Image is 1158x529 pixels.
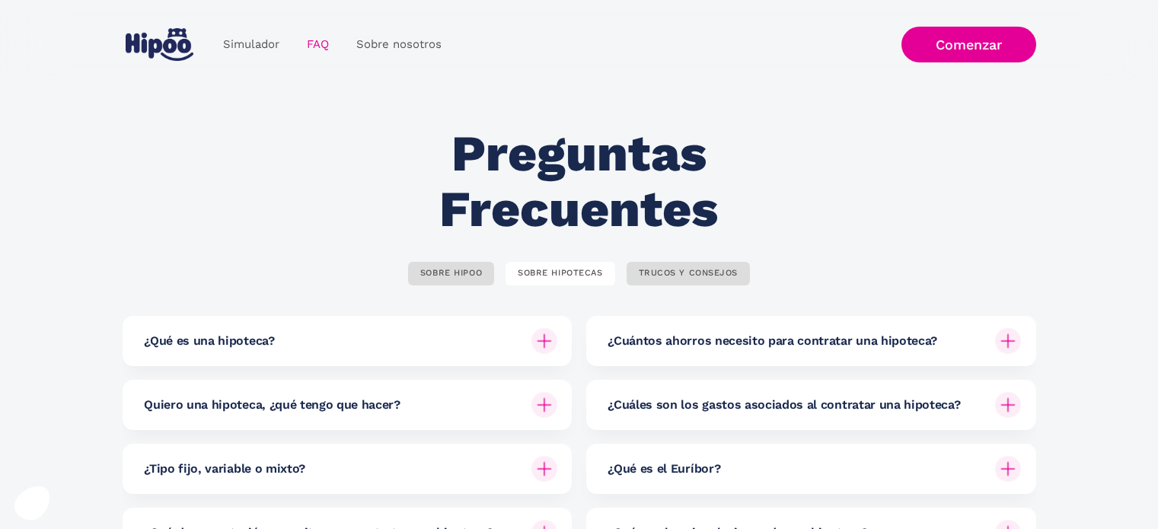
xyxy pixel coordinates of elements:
div: TRUCOS Y CONSEJOS [639,268,739,279]
div: SOBRE HIPOO [420,268,482,279]
h6: ¿Cuáles son los gastos asociados al contratar una hipoteca? [608,397,960,413]
a: Sobre nosotros [343,30,455,59]
h6: ¿Qué es una hipoteca? [144,333,274,349]
h6: Quiero una hipoteca, ¿qué tengo que hacer? [144,397,400,413]
h6: ¿Qué es el Euríbor? [608,460,720,477]
h6: ¿Cuántos ahorros necesito para contratar una hipoteca? [608,333,937,349]
h2: Preguntas Frecuentes [353,126,805,237]
a: Comenzar [901,27,1036,62]
a: FAQ [293,30,343,59]
a: Simulador [209,30,293,59]
h6: ¿Tipo fijo, variable o mixto? [144,460,305,477]
a: home [123,22,197,67]
div: SOBRE HIPOTECAS [518,268,602,279]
